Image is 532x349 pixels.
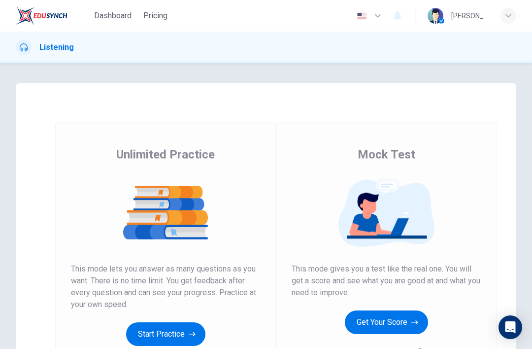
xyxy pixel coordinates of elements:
span: Dashboard [94,10,132,22]
span: This mode lets you answer as many questions as you want. There is no time limit. You get feedback... [71,263,260,310]
img: en [356,12,368,20]
img: EduSynch logo [16,6,67,26]
h1: Listening [39,41,74,53]
div: Open Intercom Messenger [499,315,522,339]
button: Dashboard [90,7,135,25]
span: Mock Test [358,147,415,162]
button: Start Practice [126,322,205,346]
button: Pricing [139,7,171,25]
span: Pricing [143,10,167,22]
button: Get Your Score [345,310,428,334]
span: This mode gives you a test like the real one. You will get a score and see what you are good at a... [292,263,481,299]
a: EduSynch logo [16,6,90,26]
div: [PERSON_NAME] [451,10,489,22]
span: Unlimited Practice [116,147,215,162]
img: Profile picture [428,8,443,24]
